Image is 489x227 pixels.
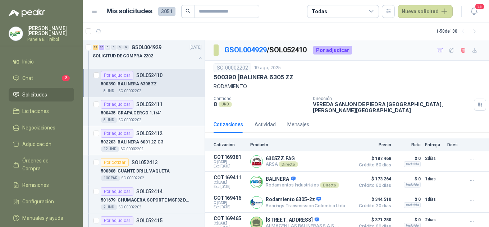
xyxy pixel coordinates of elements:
[266,176,339,183] p: BALINERA
[214,185,246,189] span: Exp: [DATE]
[266,161,298,167] p: ARSA
[9,104,74,118] a: Licitaciones
[425,195,443,204] p: 1 días
[22,74,33,82] span: Chat
[117,45,123,50] div: 0
[93,45,98,50] div: 17
[101,139,163,146] p: 502203 | BALINERA 6001 2Z C3
[22,91,47,99] span: Solicitudes
[119,88,141,94] p: SC-00002202
[266,156,298,161] p: 6305ZZ.FAG
[396,216,421,224] p: $ 0
[279,161,298,167] div: Directo
[62,75,70,81] span: 2
[214,96,307,101] p: Cantidad
[355,154,391,163] span: $ 187.468
[136,189,163,194] p: SOL052414
[136,131,163,136] p: SOL052412
[436,25,480,37] div: 1 - 50 de 188
[101,158,129,167] div: Por cotizar
[132,160,158,165] p: SOL052413
[9,137,74,151] a: Adjudicación
[214,180,246,185] span: C: [DATE]
[313,101,471,113] p: VEREDA SANJON DE PIEDRA [GEOGRAPHIC_DATA] , [PERSON_NAME][GEOGRAPHIC_DATA]
[122,175,144,181] p: SC-00002202
[214,175,246,180] p: COT169411
[266,197,345,203] p: Rodamiento 6305-2z
[83,68,205,97] a: Por adjudicarSOL052410500390 |BALINERA 6305 ZZ8 UNDSC-00002202
[355,175,391,183] span: $ 173.264
[101,88,117,94] div: 8 UND
[101,110,161,117] p: 500435 | GRAPA CERCO 1.1/4"
[214,195,246,201] p: COT169416
[136,218,163,223] p: SOL052415
[214,63,251,72] div: SC-00002202
[214,160,246,164] span: C: [DATE]
[83,184,205,213] a: Por adjudicarSOL052414501679 |CHUMACERA SOPORTE MSF32 DE 2"2 UNDSC-00002202
[214,154,246,160] p: COT169381
[158,7,175,16] span: 3051
[101,187,133,196] div: Por adjudicar
[105,45,110,50] div: 0
[255,120,276,128] div: Actividad
[22,157,67,172] span: Órdenes de Compra
[9,55,74,68] a: Inicio
[9,9,45,17] img: Logo peakr
[119,117,141,123] p: SC-00002202
[22,198,54,205] span: Configuración
[266,217,351,223] p: [STREET_ADDRESS]
[101,175,120,181] div: 100 PAR
[22,181,49,189] span: Remisiones
[425,142,443,147] p: Entrega
[396,175,421,183] p: $ 0
[266,203,345,208] p: Bearings Transmission Colombia Ltda
[22,140,51,148] span: Adjudicación
[355,195,391,204] span: $ 344.510
[136,73,163,78] p: SOL052410
[9,121,74,134] a: Negociaciones
[9,154,74,175] a: Órdenes de Compra
[214,82,480,90] p: RODAMIENTO
[425,175,443,183] p: 1 días
[355,142,391,147] p: Precio
[121,146,143,152] p: SC-00002202
[9,27,23,41] img: Company Logo
[355,183,391,188] span: Crédito 60 días
[251,197,262,208] img: Company Logo
[219,101,232,107] div: UND
[83,155,205,184] a: Por cotizarSOL052413500808 |GUANTE DRILL VAQUETA100 PARSC-00002202
[22,107,49,115] span: Licitaciones
[250,142,351,147] p: Producto
[101,204,117,210] div: 2 UND
[214,205,246,209] span: Exp: [DATE]
[396,195,421,204] p: $ 0
[266,182,339,188] p: Rodamientos Industriales
[214,221,246,226] span: C: [DATE]
[475,3,485,10] span: 25
[27,37,74,42] p: Panela El Trébol
[214,74,293,81] p: 500390 | BALINERA 6305 ZZ
[101,129,133,138] div: Por adjudicar
[320,182,339,188] div: Directo
[9,88,74,101] a: Solicitudes
[123,45,129,50] div: 0
[312,8,327,15] div: Todas
[224,44,307,56] p: / SOL052410
[106,6,152,16] h1: Mis solicitudes
[425,216,443,224] p: 2 días
[101,168,170,175] p: 500808 | GUANTE DRILL VAQUETA
[83,126,205,155] a: Por adjudicarSOL052412502203 |BALINERA 6001 2Z C312 UNDSC-00002202
[101,216,133,225] div: Por adjudicar
[9,195,74,208] a: Configuración
[398,5,453,18] button: Nueva solicitud
[355,163,391,167] span: Crédito 60 días
[22,124,55,132] span: Negociaciones
[404,202,421,208] div: Incluido
[355,216,391,224] span: $ 371.280
[9,71,74,85] a: Chat2
[101,71,133,80] div: Por adjudicar
[132,45,161,50] p: GSOL004929
[251,176,262,188] img: Company Logo
[101,197,190,204] p: 501679 | CHUMACERA SOPORTE MSF32 DE 2"
[467,5,480,18] button: 25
